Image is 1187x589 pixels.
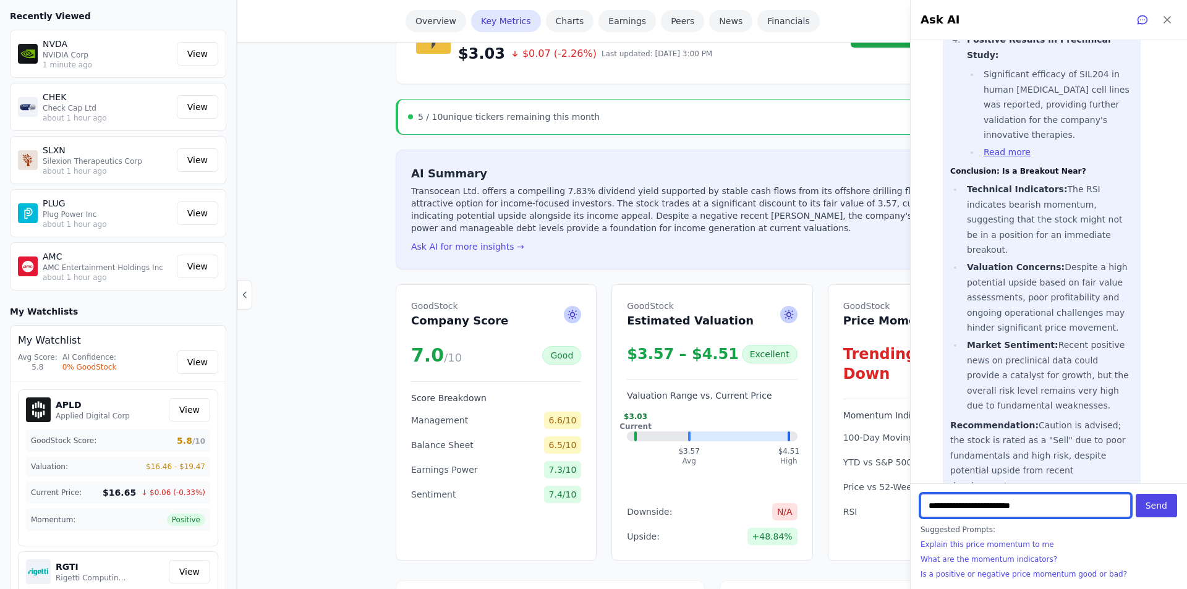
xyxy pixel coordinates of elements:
img: CHEK [18,97,38,117]
span: 6.6/10 [544,412,582,429]
span: GoodStock [411,300,508,312]
p: Plug Power Inc [43,210,172,219]
h2: Price Momentum [843,300,950,329]
span: 7.4/10 [544,486,582,503]
p: about 1 hour ago [43,113,172,123]
li: Recent positive news on preclinical data could provide a catalyst for growth, but the overall ris... [963,337,1133,413]
span: Current Price: [31,488,82,498]
span: $16.65 [103,486,136,499]
img: APLD [26,397,51,422]
button: Send [1136,494,1177,517]
div: High [778,456,799,466]
p: Applied Digital Corp [56,411,130,421]
a: View [169,560,210,583]
a: Overview [406,10,466,32]
button: Is a positive or negative price momentum good or bad? [921,569,1177,579]
h2: Company Score [411,300,508,329]
strong: Market Sentiment: [967,340,1058,350]
span: Last updated: [DATE] 3:00 PM [602,49,712,59]
a: View [177,148,218,172]
span: N/A [772,503,798,520]
p: CHEK [43,91,172,103]
h3: Score Breakdown [411,392,581,404]
span: RSI [843,506,857,518]
strong: Technical Indicators: [967,184,1068,194]
a: Charts [546,10,594,32]
button: What are the momentum indicators? [921,554,1177,564]
div: $3.57 – $4.51 [627,344,739,364]
span: 6.5/10 [544,436,582,454]
div: Avg [678,456,699,466]
h3: Valuation Range vs. Current Price [627,389,797,402]
a: News [709,10,752,32]
span: Momentum: [31,515,75,525]
div: $3.57 [678,446,699,466]
h3: Conclusion: Is a Breakout Near? [950,166,1133,177]
li: Significant efficacy of SIL204 in human [MEDICAL_DATA] cell lines was reported, providing further... [980,67,1133,143]
p: about 1 hour ago [43,166,172,176]
span: /10 [192,437,205,446]
h2: Estimated Valuation [627,300,754,329]
a: View [177,201,218,225]
p: SLXN [43,144,172,156]
span: 5 / 10 [418,112,443,122]
span: $3.03 [458,44,505,64]
span: Price vs 52-Week High [843,481,940,493]
a: Key Metrics [471,10,541,32]
p: Transocean Ltd. offers a compelling 7.83% dividend yield supported by stable cash flows from its ... [411,185,991,234]
h2: AI Summary [411,165,991,182]
a: Earnings [598,10,656,32]
h2: Ask AI [921,11,960,28]
span: +48.84% [747,528,798,545]
li: The RSI indicates bearish momentum, suggesting that the stock might not be in a position for an i... [963,182,1133,258]
div: $4.51 [778,446,799,466]
p: PLUG [43,197,172,210]
div: 5.8 [18,362,57,372]
h3: Momentum Indicators [843,409,1013,422]
button: Ask AI for more insights → [411,240,524,253]
div: 0% GoodStock [62,362,117,372]
p: NVDA [43,38,172,50]
img: AMC [18,256,38,276]
h5: RGTI [56,561,130,573]
h4: My Watchlist [18,333,218,348]
strong: Positive Results in Preclinical Study: [967,35,1111,60]
span: Positive [167,514,205,526]
span: Sentiment [411,488,456,501]
h3: My Watchlists [10,305,78,318]
h5: APLD [56,399,130,411]
span: ↓ $0.06 (-0.33%) [141,488,205,498]
img: NVDA [18,44,38,64]
span: 100-Day Moving Avg [843,431,933,444]
div: Current [619,422,652,431]
span: Upside: [627,530,660,543]
div: Good [542,346,581,365]
li: Despite a high potential upside based on fair value assessments, poor profitability and ongoing o... [963,260,1133,336]
p: AMC [43,250,172,263]
img: RGTI [26,559,51,584]
a: View [177,95,218,119]
span: 7.3/10 [544,461,582,478]
p: about 1 hour ago [43,273,172,282]
img: SLXN [18,150,38,170]
span: $16.46 - $19.47 [146,462,205,472]
span: YTD vs S&P 500 [843,456,913,468]
div: AI Confidence: [62,352,117,362]
a: Read more [984,147,1031,157]
p: Caution is advised; the stock is rated as a "Sell" due to poor fundamentals and high risk, despit... [950,418,1133,494]
span: Earnings Power [411,464,478,476]
span: /10 [444,351,462,364]
p: AMC Entertainment Holdings Inc [43,263,172,273]
span: Management [411,414,468,426]
p: Rigetti Computing Inc [56,573,130,583]
img: PLUG [18,203,38,223]
p: Check Cap Ltd [43,103,172,113]
span: 5.8 [177,434,205,447]
a: View [177,350,218,374]
div: Excellent [742,345,798,363]
span: Downside: [627,506,672,518]
span: Balance Sheet [411,439,474,451]
strong: Recommendation: [950,420,1039,430]
a: View [177,42,218,66]
div: Trending Down [843,344,959,384]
